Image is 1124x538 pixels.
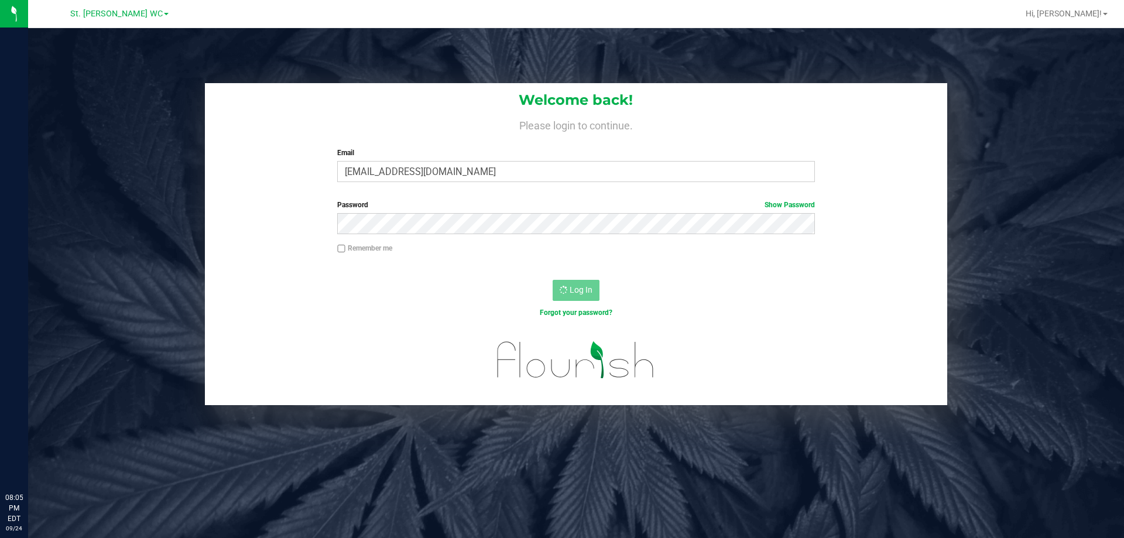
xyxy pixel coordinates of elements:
[540,309,612,317] a: Forgot your password?
[570,285,592,294] span: Log In
[765,201,815,209] a: Show Password
[205,117,947,131] h4: Please login to continue.
[1026,9,1102,18] span: Hi, [PERSON_NAME]!
[337,201,368,209] span: Password
[5,492,23,524] p: 08:05 PM EDT
[5,524,23,533] p: 09/24
[553,280,599,301] button: Log In
[337,148,814,158] label: Email
[205,92,947,108] h1: Welcome back!
[70,9,163,19] span: St. [PERSON_NAME] WC
[337,243,392,253] label: Remember me
[483,330,669,390] img: flourish_logo.svg
[337,245,345,253] input: Remember me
